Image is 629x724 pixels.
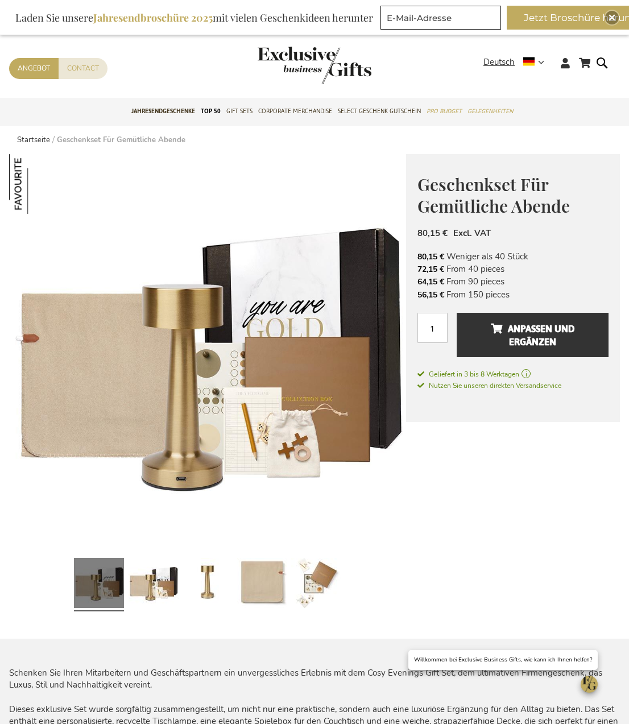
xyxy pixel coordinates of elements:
[417,263,609,275] li: From 40 pieces
[491,320,574,351] span: Anpassen und ergänzen
[74,553,124,616] a: Cosy Evenings Gift Set
[258,47,314,84] a: store logo
[427,105,462,117] span: Pro Budget
[258,47,371,84] img: Exclusive Business gifts logo
[9,154,406,551] img: Cosy Evenings Gift Set
[338,105,421,117] span: Select Geschenk Gutschein
[10,6,378,30] div: Laden Sie unsere mit vielen Geschenkideen herunter
[417,313,448,343] input: Menge
[483,56,515,69] span: Deutsch
[417,288,609,301] li: From 150 pieces
[226,105,253,117] span: Gift Sets
[9,58,59,79] a: Angebot
[9,154,69,214] img: Geschenkset Für Gemütliche Abende
[609,14,615,21] img: Close
[59,58,107,79] a: Contact
[417,250,609,263] li: Weniger als 40 Stück
[380,6,504,33] form: marketing offers and promotions
[93,11,213,24] b: Jahresendbroschüre 2025
[417,173,570,218] span: Geschenkset Für Gemütliche Abende
[131,105,195,117] span: Jahresendgeschenke
[17,135,50,145] a: Startseite
[237,553,287,616] a: Cosy Evenings Gift Set
[258,105,332,117] span: Corporate Merchandise
[417,264,444,275] span: 72,15 €
[467,105,513,117] span: Gelegenheiten
[417,275,609,288] li: From 90 pieces
[417,251,444,262] span: 80,15 €
[417,289,444,300] span: 56,15 €
[129,553,179,616] a: Cosy Evenings Gift Set
[57,135,185,145] strong: Geschenkset Für Gemütliche Abende
[483,56,552,69] div: Deutsch
[417,227,448,239] span: 80,15 €
[417,379,561,391] a: Nutzen Sie unseren direkten Versandservice
[605,11,619,24] div: Close
[417,381,561,390] span: Nutzen Sie unseren direkten Versandservice
[417,276,444,287] span: 64,15 €
[291,553,341,616] a: Geschenkset Für Gemütliche Abende
[417,369,609,379] a: Geliefert in 3 bis 8 Werktagen
[457,313,609,357] button: Anpassen und ergänzen
[380,6,501,30] input: E-Mail-Adresse
[183,553,233,616] a: Cosy Evenings Gift Set
[453,227,491,239] span: Excl. VAT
